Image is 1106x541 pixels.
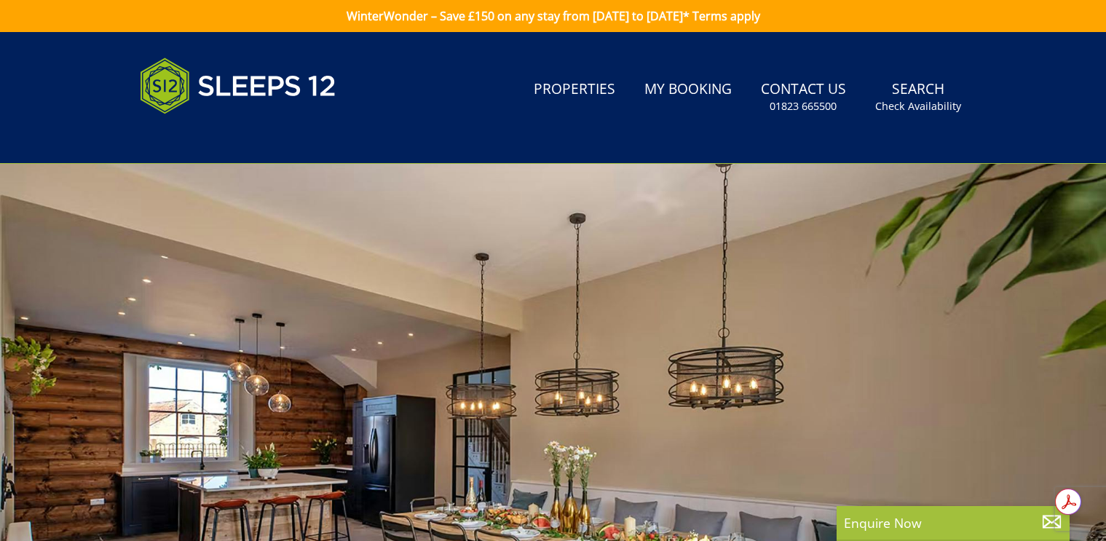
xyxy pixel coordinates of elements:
small: 01823 665500 [770,99,837,114]
a: Contact Us01823 665500 [755,74,852,121]
iframe: Customer reviews powered by Trustpilot [133,131,285,143]
img: Sleeps 12 [140,50,336,122]
a: Properties [528,74,621,106]
p: Enquire Now [844,513,1062,532]
a: My Booking [639,74,738,106]
small: Check Availability [875,99,961,114]
a: SearchCheck Availability [869,74,967,121]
